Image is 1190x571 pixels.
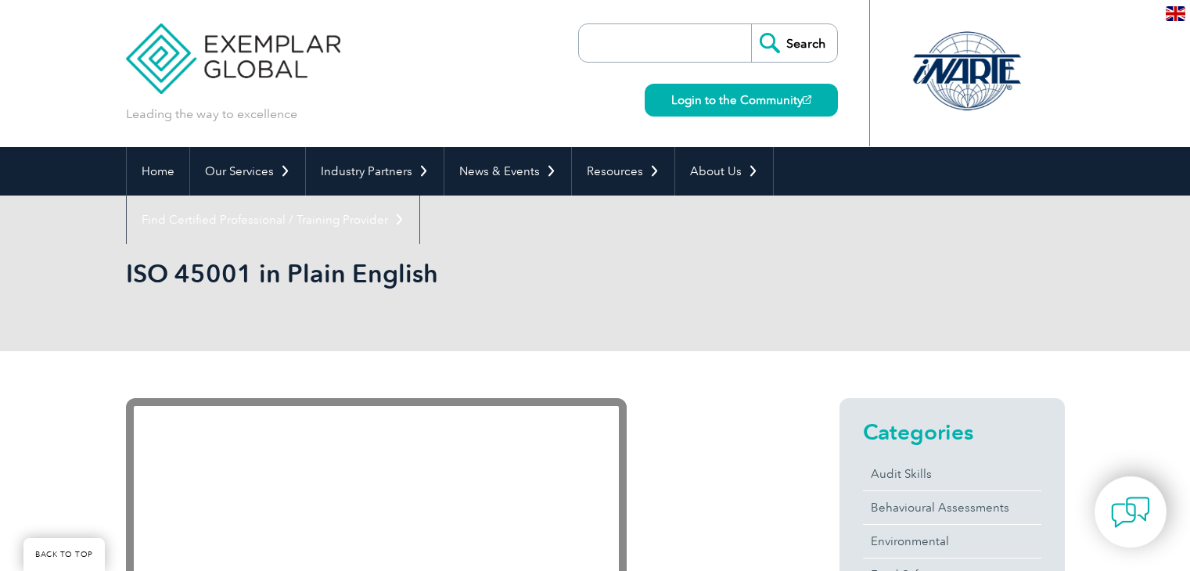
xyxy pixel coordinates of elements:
input: Search [751,24,837,62]
a: BACK TO TOP [23,538,105,571]
img: en [1166,6,1185,21]
h2: Categories [863,419,1041,444]
h1: ISO 45001 in Plain English [126,258,727,289]
a: Environmental [863,525,1041,558]
a: Home [127,147,189,196]
a: Login to the Community [645,84,838,117]
img: contact-chat.png [1111,493,1150,532]
a: Industry Partners [306,147,444,196]
a: Audit Skills [863,458,1041,490]
a: About Us [675,147,773,196]
a: Our Services [190,147,305,196]
a: News & Events [444,147,571,196]
p: Leading the way to excellence [126,106,297,123]
a: Resources [572,147,674,196]
a: Behavioural Assessments [863,491,1041,524]
img: open_square.png [803,95,811,104]
a: Find Certified Professional / Training Provider [127,196,419,244]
